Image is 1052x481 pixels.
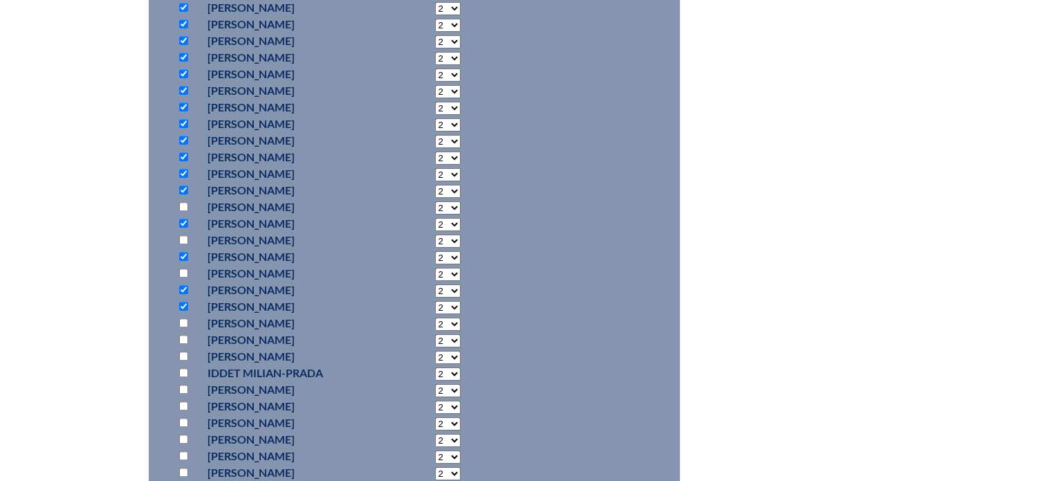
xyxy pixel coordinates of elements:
p: Iddet Milian-Prada [207,365,384,381]
p: [PERSON_NAME] [207,165,384,182]
p: [PERSON_NAME] [207,82,384,99]
p: [PERSON_NAME] [207,315,384,332]
p: [PERSON_NAME] [207,398,384,415]
p: [PERSON_NAME] [207,16,384,33]
p: [PERSON_NAME] [207,381,384,398]
p: [PERSON_NAME] [207,116,384,132]
p: [PERSON_NAME] [207,66,384,82]
p: [PERSON_NAME] [207,99,384,116]
p: [PERSON_NAME] [207,464,384,481]
p: [PERSON_NAME] [207,282,384,298]
p: [PERSON_NAME] [207,215,384,232]
p: [PERSON_NAME] [207,298,384,315]
p: [PERSON_NAME] [207,132,384,149]
p: [PERSON_NAME] [207,348,384,365]
p: [PERSON_NAME] [207,49,384,66]
p: [PERSON_NAME] [207,415,384,431]
p: [PERSON_NAME] [207,248,384,265]
p: [PERSON_NAME] [207,33,384,49]
p: [PERSON_NAME] [207,448,384,464]
p: [PERSON_NAME] [207,232,384,248]
p: [PERSON_NAME] [207,182,384,199]
p: [PERSON_NAME] [207,149,384,165]
p: [PERSON_NAME] [207,265,384,282]
p: [PERSON_NAME] [207,332,384,348]
p: [PERSON_NAME] [207,431,384,448]
p: [PERSON_NAME] [207,199,384,215]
